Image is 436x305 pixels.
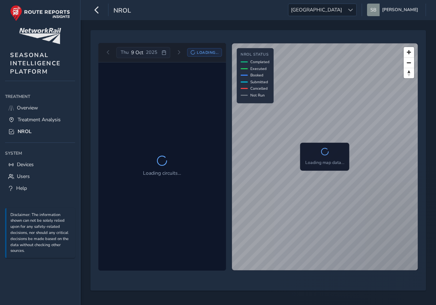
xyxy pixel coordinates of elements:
p: Disclaimer: The information shown can not be solely relied upon for any safety-related decisions,... [10,212,71,254]
span: NROL [18,128,32,135]
span: NROL [113,6,131,16]
button: Zoom out [404,57,414,68]
span: 9 Oct [131,49,143,56]
img: rr logo [10,5,70,21]
span: Cancelled [250,86,268,91]
button: Zoom in [404,47,414,57]
span: Booked [250,72,263,78]
p: Loading circuits... [143,169,181,177]
iframe: Intercom live chat [412,281,429,298]
span: 2025 [146,49,157,56]
a: Help [5,182,75,194]
span: Devices [17,161,34,168]
button: Reset bearing to north [404,68,414,78]
div: Treatment [5,91,75,102]
button: [PERSON_NAME] [367,4,421,16]
span: Thu [121,49,129,56]
span: Treatment Analysis [18,116,61,123]
a: Users [5,170,75,182]
canvas: Map [232,43,418,270]
span: Not Run [250,93,265,98]
a: Treatment Analysis [5,114,75,126]
span: Users [17,173,30,180]
img: customer logo [19,28,61,44]
div: System [5,148,75,159]
img: diamond-layout [367,4,380,16]
span: [PERSON_NAME] [382,4,418,16]
span: Submitted [250,79,268,85]
span: Executed [250,66,266,71]
span: Loading... [197,50,218,55]
span: Overview [17,104,38,111]
a: NROL [5,126,75,137]
p: Loading map data... [305,159,344,166]
span: Completed [250,59,269,65]
span: SEASONAL INTELLIGENCE PLATFORM [10,51,61,76]
a: Overview [5,102,75,114]
a: Devices [5,159,75,170]
span: Help [16,185,27,192]
span: [GEOGRAPHIC_DATA] [288,4,344,16]
h4: NROL Status [241,52,269,57]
